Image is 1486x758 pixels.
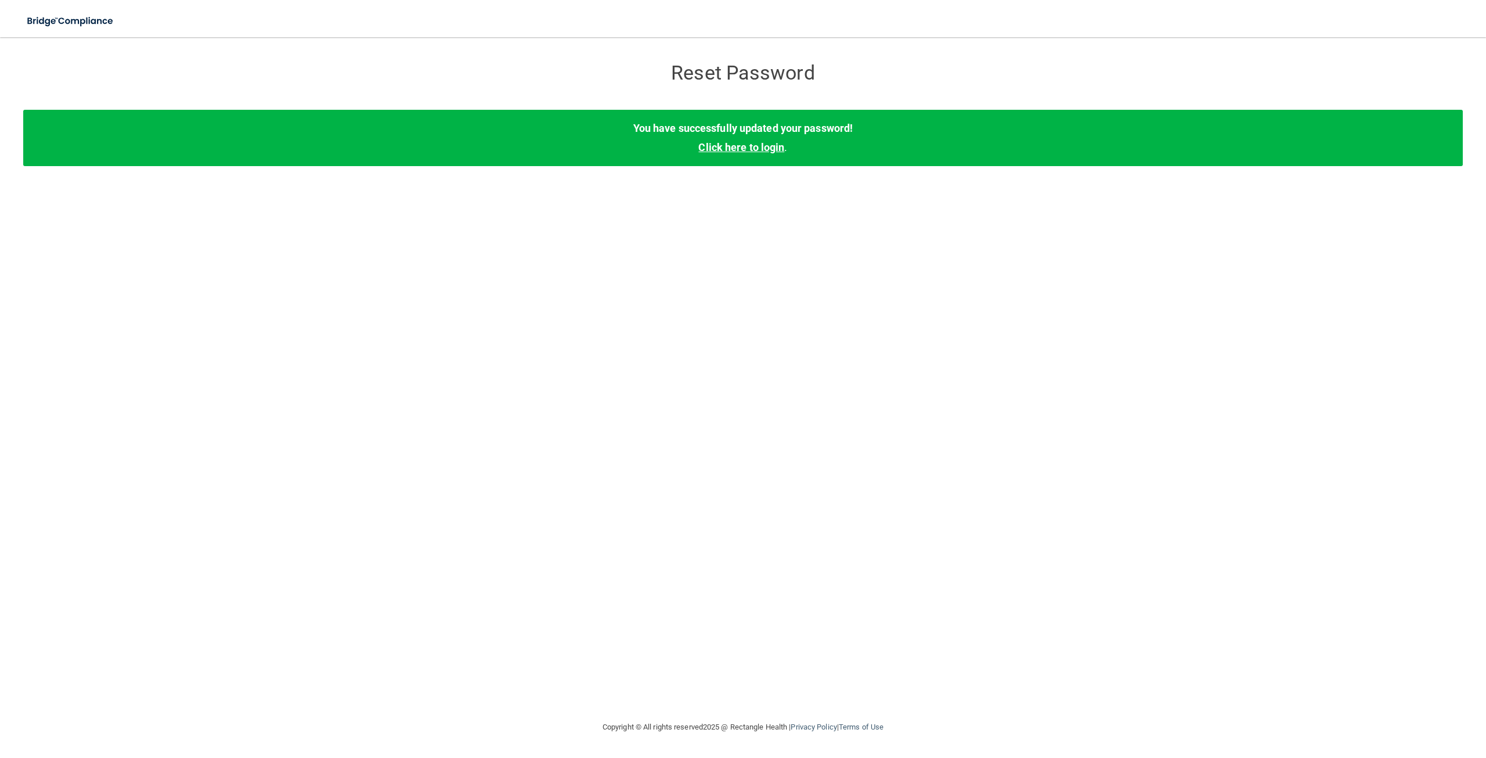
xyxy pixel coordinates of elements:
div: Copyright © All rights reserved 2025 @ Rectangle Health | | [531,709,955,746]
a: Click here to login [698,141,784,153]
div: . [23,110,1463,166]
h3: Reset Password [531,62,955,84]
img: bridge_compliance_login_screen.278c3ca4.svg [17,9,124,33]
b: You have successfully updated your password! [633,122,853,134]
a: Privacy Policy [791,723,836,731]
a: Terms of Use [839,723,883,731]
